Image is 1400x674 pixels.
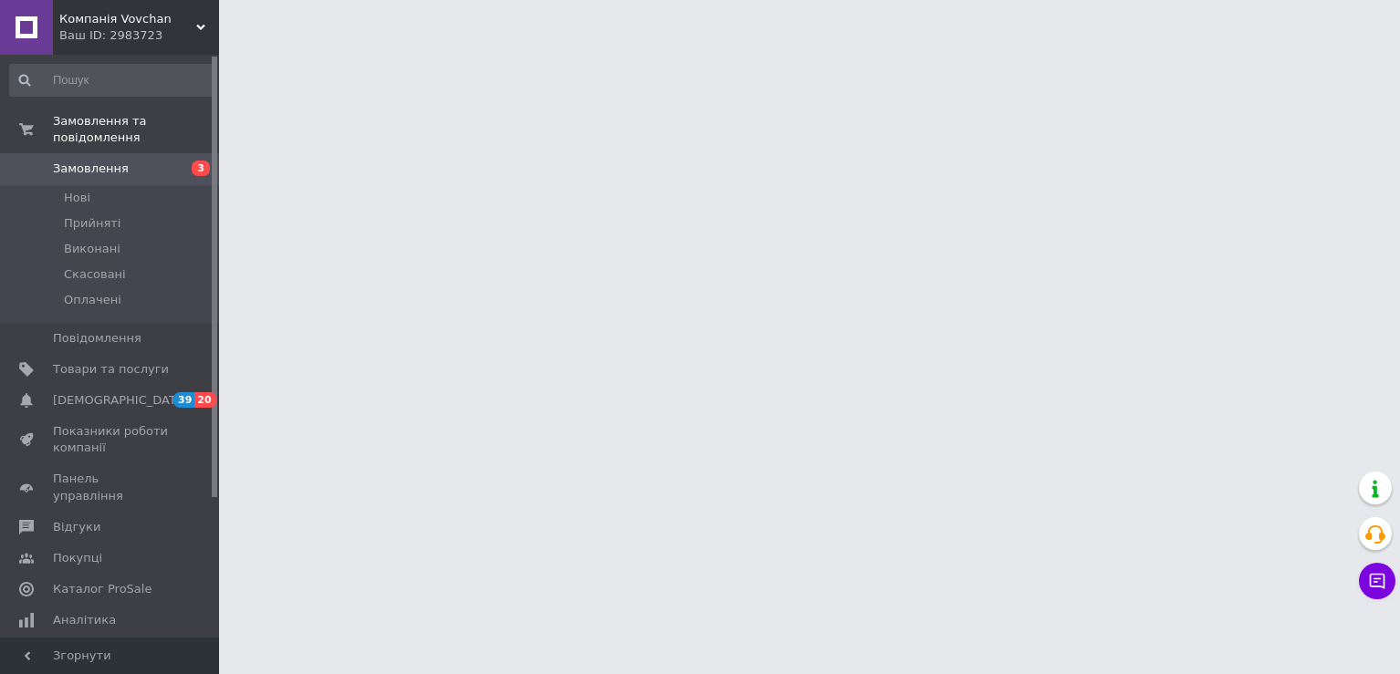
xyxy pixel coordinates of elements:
[53,612,116,628] span: Аналітика
[1359,563,1395,599] button: Чат з покупцем
[59,11,196,27] span: Компанія Vovchan
[53,423,169,456] span: Показники роботи компанії
[64,266,126,283] span: Скасовані
[64,241,120,257] span: Виконані
[9,64,215,97] input: Пошук
[53,471,169,503] span: Панель управління
[64,190,90,206] span: Нові
[53,519,100,535] span: Відгуки
[53,361,169,378] span: Товари та послуги
[64,215,120,232] span: Прийняті
[53,581,151,597] span: Каталог ProSale
[59,27,219,44] div: Ваш ID: 2983723
[64,292,121,308] span: Оплачені
[192,161,210,176] span: 3
[53,113,219,146] span: Замовлення та повідомлення
[53,161,129,177] span: Замовлення
[53,330,141,347] span: Повідомлення
[53,550,102,566] span: Покупці
[173,392,194,408] span: 39
[194,392,215,408] span: 20
[53,392,188,409] span: [DEMOGRAPHIC_DATA]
